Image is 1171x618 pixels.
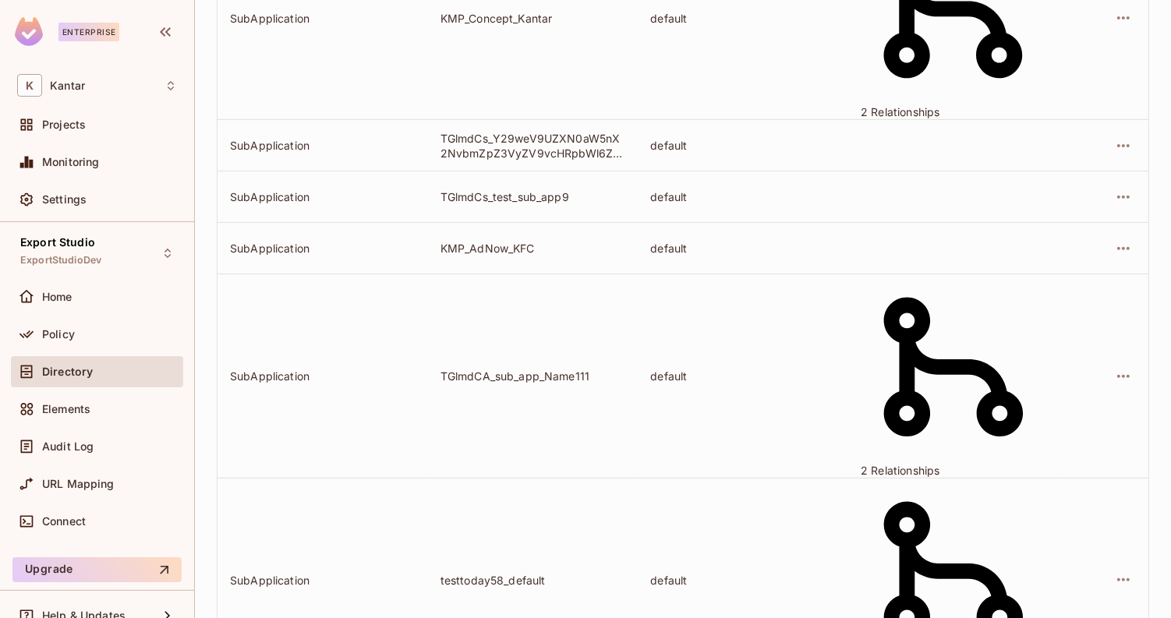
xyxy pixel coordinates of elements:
[42,193,87,206] span: Settings
[42,118,86,131] span: Projects
[17,74,42,97] span: K
[42,440,94,453] span: Audit Log
[50,79,85,92] span: Workspace: Kantar
[650,573,836,588] div: default
[230,369,416,383] div: SubApplication
[230,241,416,256] div: SubApplication
[650,138,836,153] div: default
[20,254,101,267] span: ExportStudioDev
[440,369,626,383] div: TGlmdCA_sub_app_Name111
[42,478,115,490] span: URL Mapping
[230,11,416,26] div: SubApplication
[650,11,836,26] div: default
[230,138,416,153] div: SubApplication
[650,241,836,256] div: default
[15,17,43,46] img: SReyMgAAAABJRU5ErkJggg==
[42,403,90,415] span: Elements
[230,189,416,204] div: SubApplication
[440,573,626,588] div: testtoday58_default
[12,557,182,582] button: Upgrade
[42,291,73,303] span: Home
[440,11,626,26] div: KMP_Concept_Kantar
[440,131,626,161] div: TGlmdCs_Y29weV9UZXN0aW5nX2NvbmZpZ3VyZV9vcHRpbWl6ZXJfMjAyNC0xMC0yOCAxMDo0NzozNS43MjI3MTArMDA6MDA
[861,274,1046,478] div: 2 Relationships
[42,156,100,168] span: Monitoring
[440,189,626,204] div: TGlmdCs_test_sub_app9
[42,515,86,528] span: Connect
[42,328,75,341] span: Policy
[650,369,836,383] div: default
[650,189,836,204] div: default
[230,573,416,588] div: SubApplication
[440,241,626,256] div: KMP_AdNow_KFC
[42,366,93,378] span: Directory
[58,23,119,41] div: Enterprise
[20,236,95,249] span: Export Studio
